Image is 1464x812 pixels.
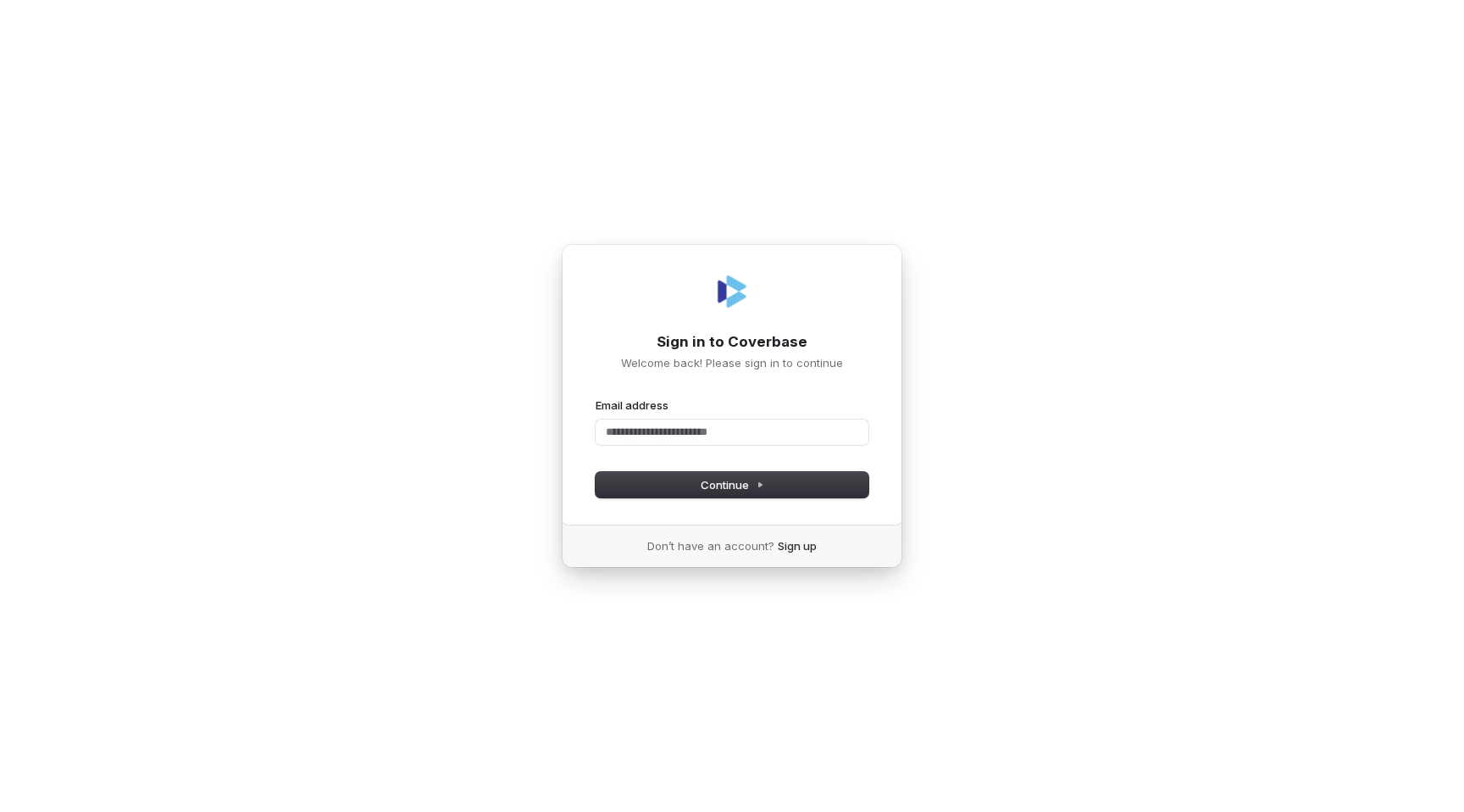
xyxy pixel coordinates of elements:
button: Continue [596,472,868,498]
span: Don’t have an account? [647,538,774,553]
p: Welcome back! Please sign in to continue [596,355,868,370]
span: Continue [701,477,764,492]
label: Email address [596,398,668,413]
img: Coverbase [712,271,752,312]
h1: Sign in to Coverbase [596,332,868,353]
a: Sign up [778,538,817,553]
